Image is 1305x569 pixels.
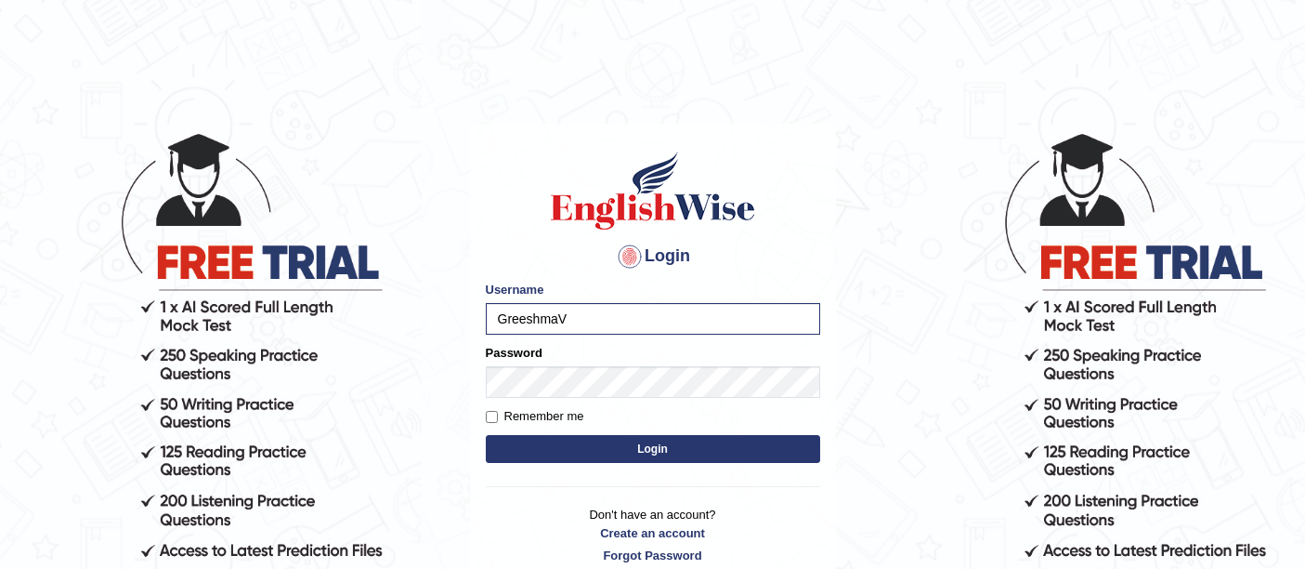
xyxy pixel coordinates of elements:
[486,411,498,423] input: Remember me
[486,407,584,426] label: Remember me
[486,506,820,563] p: Don't have an account?
[486,524,820,542] a: Create an account
[547,149,759,232] img: Logo of English Wise sign in for intelligent practice with AI
[486,281,544,298] label: Username
[486,344,542,362] label: Password
[486,242,820,271] h4: Login
[486,547,820,564] a: Forgot Password
[486,435,820,463] button: Login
